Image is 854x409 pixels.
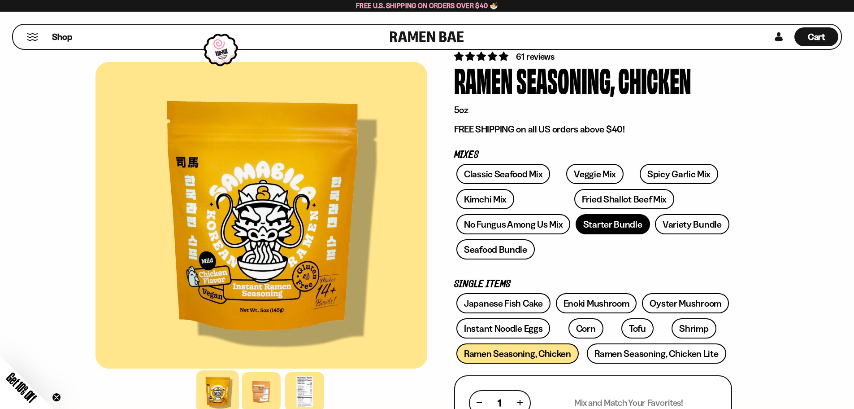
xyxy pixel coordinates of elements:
div: Chicken [618,63,691,97]
span: Cart [808,31,825,42]
p: Mix and Match Your Favorites! [574,397,683,409]
a: Ramen Seasoning, Chicken Lite [587,343,726,364]
button: Close teaser [52,393,61,402]
a: Shop [52,27,72,46]
p: FREE SHIPPING on all US orders above $40! [454,123,732,135]
a: Shrimp [672,318,716,339]
a: Spicy Garlic Mix [640,164,718,184]
p: Mixes [454,151,732,159]
a: Classic Seafood Mix [456,164,550,184]
a: Oyster Mushroom [642,293,729,313]
span: Get 10% Off [4,370,39,405]
a: Kimchi Mix [456,189,514,209]
p: 5oz [454,104,732,116]
a: Seafood Bundle [456,239,535,259]
span: 1 [498,397,501,409]
a: Japanese Fish Cake [456,293,551,313]
a: Fried Shallot Beef Mix [574,189,674,209]
span: Shop [52,31,72,43]
span: Free U.S. Shipping on Orders over $40 🍜 [356,1,498,10]
a: Instant Noodle Eggs [456,318,550,339]
button: Mobile Menu Trigger [26,33,39,41]
a: Variety Bundle [655,214,729,234]
div: Cart [794,25,838,49]
div: Ramen [454,63,513,97]
div: Seasoning, [516,63,615,97]
a: Enoki Mushroom [556,293,637,313]
p: Single Items [454,280,732,289]
a: Corn [568,318,603,339]
a: Veggie Mix [566,164,624,184]
a: Tofu [621,318,654,339]
a: No Fungus Among Us Mix [456,214,570,234]
a: Starter Bundle [576,214,650,234]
